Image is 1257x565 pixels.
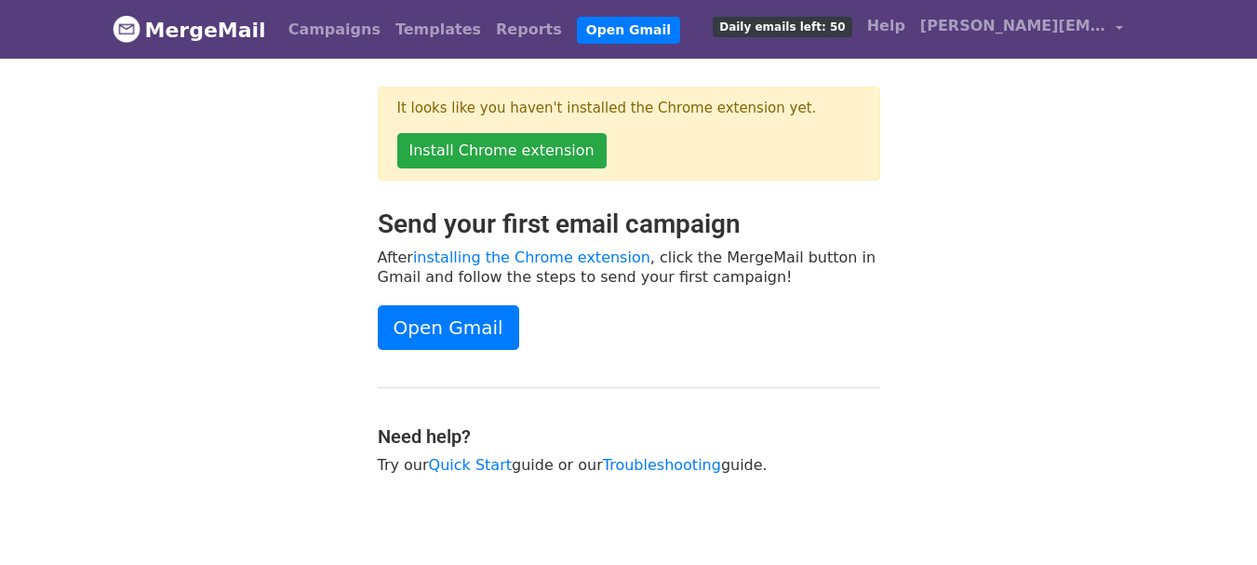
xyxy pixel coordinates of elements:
a: Install Chrome extension [397,133,607,168]
a: Help [860,7,913,45]
h2: Send your first email campaign [378,209,880,240]
a: Troubleshooting [603,456,721,474]
img: MergeMail logo [113,15,140,43]
span: Daily emails left: 50 [713,17,851,37]
p: It looks like you haven't installed the Chrome extension yet. [397,99,861,118]
h4: Need help? [378,425,880,448]
a: Quick Start [429,456,512,474]
a: Campaigns [281,11,388,48]
p: Try our guide or our guide. [378,455,880,475]
a: Reports [488,11,569,48]
p: After , click the MergeMail button in Gmail and follow the steps to send your first campaign! [378,248,880,287]
a: Templates [388,11,488,48]
span: [PERSON_NAME][EMAIL_ADDRESS][DOMAIN_NAME] [920,15,1106,37]
a: Open Gmail [577,17,680,44]
a: [PERSON_NAME][EMAIL_ADDRESS][DOMAIN_NAME] [913,7,1130,51]
a: installing the Chrome extension [413,249,650,266]
a: Daily emails left: 50 [705,7,859,45]
a: Open Gmail [378,305,519,350]
a: MergeMail [113,10,266,49]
